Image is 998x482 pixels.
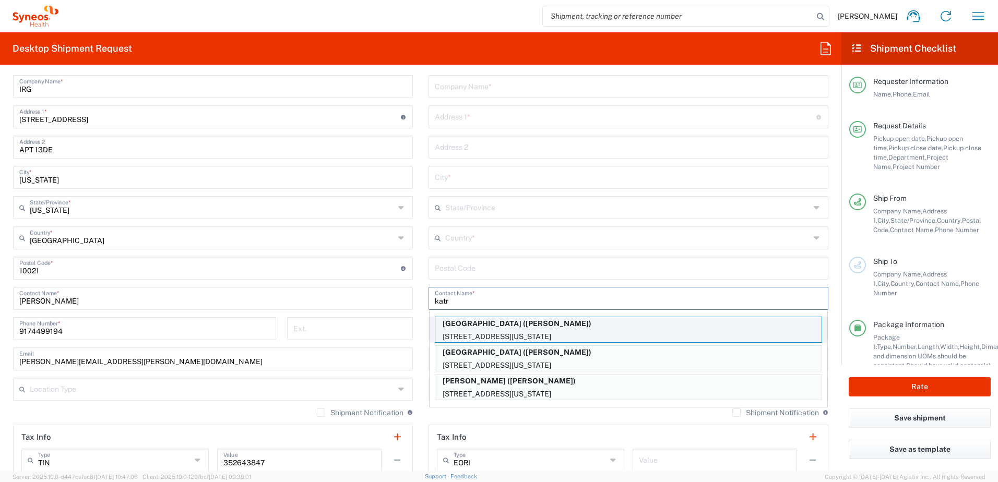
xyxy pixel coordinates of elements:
span: Requester Information [873,77,948,86]
button: Save shipment [849,408,991,428]
span: Country, [937,216,962,224]
span: City, [877,280,890,287]
span: Number, [893,343,918,351]
span: Company Name, [873,270,922,278]
label: Shipment Notification [732,408,819,417]
span: Name, [873,90,893,98]
span: Project Number [893,163,940,171]
span: Pickup open date, [873,135,926,142]
span: Server: 2025.19.0-d447cefac8f [13,474,138,480]
h2: Desktop Shipment Request [13,42,132,55]
span: Copyright © [DATE]-[DATE] Agistix Inc., All Rights Reserved [825,472,985,481]
p: KATRINA CAUSAY (KATRINA CUSAY) [435,375,822,388]
span: [PERSON_NAME] [838,11,897,21]
label: Shipment Notification [317,408,403,417]
span: Request Details [873,122,926,130]
span: Contact Name, [916,280,960,287]
span: Height, [959,343,981,351]
span: City, [877,216,890,224]
span: Email [913,90,930,98]
button: Save as template [849,440,991,459]
span: Contact Name, [890,226,935,234]
h2: Tax Info [437,432,467,442]
span: Department, [888,153,926,161]
span: Pickup close date, [888,144,943,152]
p: [STREET_ADDRESS][US_STATE] [435,330,822,343]
span: Width, [940,343,959,351]
span: Length, [918,343,940,351]
a: Support [425,473,451,479]
a: Feedback [450,473,477,479]
h2: Shipment Checklist [851,42,956,55]
span: Phone Number [935,226,979,234]
span: Client: 2025.19.0-129fbcf [142,474,251,480]
span: Package 1: [873,333,900,351]
span: Should have valid content(s) [906,362,991,369]
p: COLUMBIA UNIVERSITY MEDICAL CENTER (KATRINA CUASAY) [435,317,822,330]
p: [STREET_ADDRESS][US_STATE] [435,388,822,401]
span: [DATE] 09:39:01 [209,474,251,480]
span: Phone, [893,90,913,98]
span: State/Province, [890,216,937,224]
input: Shipment, tracking or reference number [543,6,813,26]
span: Ship To [873,257,897,266]
span: Country, [890,280,916,287]
span: Company Name, [873,207,922,215]
span: [DATE] 10:47:06 [96,474,138,480]
span: Package Information [873,320,944,329]
p: COLUMBIA UNIVERSITY MEDICAL CENTER (KATRINA CUSAY) [435,346,822,359]
p: [STREET_ADDRESS][US_STATE] [435,359,822,372]
button: Rate [849,377,991,396]
h2: Tax Info [21,432,51,442]
span: Type, [877,343,893,351]
span: Ship From [873,194,907,202]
